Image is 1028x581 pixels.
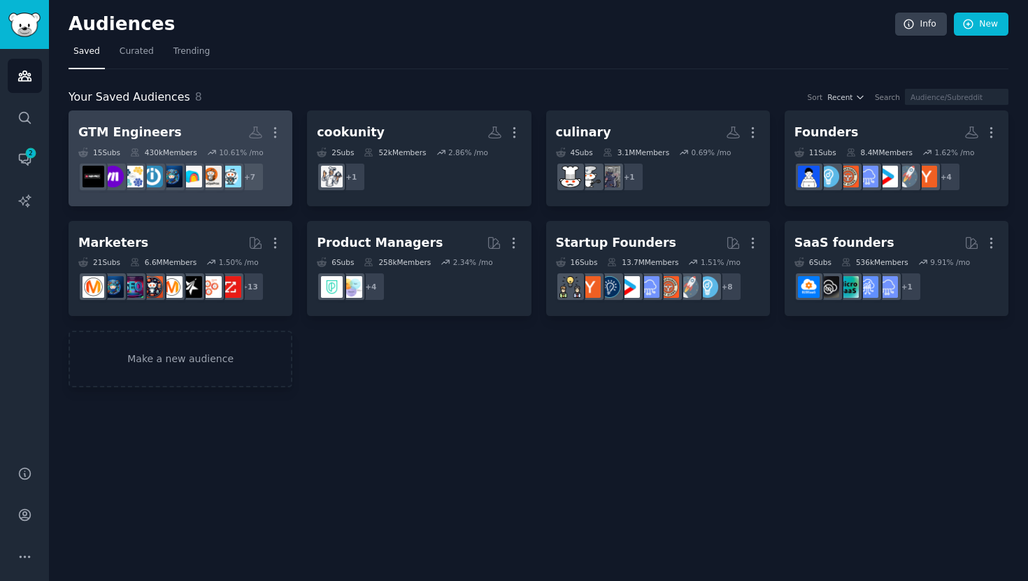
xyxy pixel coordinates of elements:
img: ZoomInfo [220,276,241,298]
div: Search [875,92,900,102]
h2: Audiences [69,13,895,36]
img: digital_marketing [102,276,124,298]
img: startups [896,166,918,187]
img: SalesOps [220,166,241,187]
img: B2BSaaS [798,276,820,298]
img: SaaS [857,166,878,187]
img: SaaS [876,276,898,298]
div: culinary [556,124,611,141]
a: Marketers21Subs6.6MMembers1.50% /mo+13ZoomInfoGrowthHackingSaaSMarketingmarketingsocialmediaSEOdi... [69,221,292,317]
img: ProductMgmt [321,276,343,298]
div: 15 Sub s [78,148,120,157]
div: Startup Founders [556,234,676,252]
img: TheFounders [798,166,820,187]
div: 2 Sub s [317,148,354,157]
img: GummySearch logo [8,13,41,37]
a: SaaS founders6Subs536kMembers9.91% /mo+1SaaSSaaSSalesmicrosaasNoCodeSaaSB2BSaaS [785,221,1008,317]
div: Founders [794,124,859,141]
div: Marketers [78,234,148,252]
div: + 13 [235,272,264,301]
a: Product Managers6Subs258kMembers2.34% /mo+4ProductManagementProductMgmt [307,221,531,317]
div: + 8 [713,272,742,301]
div: 11 Sub s [794,148,836,157]
div: 6 Sub s [794,257,831,267]
button: Recent [827,92,865,102]
a: Make a new audience [69,331,292,387]
img: revopspros [200,166,222,187]
img: SaaSSales [857,276,878,298]
img: NoCodeSaaS [818,276,839,298]
a: culinary4Subs3.1MMembers0.69% /mo+1KitchenConfidentialAskCulinaryChefit [546,110,770,206]
div: 258k Members [364,257,431,267]
div: + 4 [931,162,961,192]
span: 2 [24,148,37,158]
div: 1.62 % /mo [935,148,975,157]
span: Saved [73,45,100,58]
span: Trending [173,45,210,58]
a: 2 [8,142,42,176]
div: 536k Members [841,257,908,267]
img: startup [876,166,898,187]
img: socialmedia [141,276,163,298]
div: 430k Members [130,148,197,157]
img: ProductManagement [341,276,362,298]
img: Entrepreneur [818,166,839,187]
img: KitchenConfidential [599,166,620,187]
div: 2.34 % /mo [453,257,493,267]
div: SaaS founders [794,234,894,252]
div: 6 Sub s [317,257,354,267]
div: 0.69 % /mo [692,148,731,157]
a: Saved [69,41,105,69]
div: + 1 [615,162,644,192]
img: Integromat [141,166,163,187]
div: 6.6M Members [130,257,197,267]
img: SaaSMarketing [180,276,202,298]
div: + 1 [336,162,366,192]
div: 16 Sub s [556,257,598,267]
img: startup [618,276,640,298]
img: maketemplates [102,166,124,187]
div: Sort [808,92,823,102]
img: ReadyMeals [321,166,343,187]
img: marketing [161,276,183,298]
img: EntrepreneurRideAlong [837,166,859,187]
img: ycombinator [915,166,937,187]
img: n8nPro [83,166,104,187]
a: New [954,13,1008,36]
img: SalesOperations [122,166,143,187]
div: 3.1M Members [603,148,669,157]
div: cookunity [317,124,385,141]
span: Recent [827,92,852,102]
div: + 1 [892,272,922,301]
div: 13.7M Members [607,257,678,267]
div: GTM Engineers [78,124,182,141]
span: Your Saved Audiences [69,89,190,106]
img: microsaas [837,276,859,298]
div: 2.86 % /mo [448,148,488,157]
div: 1.50 % /mo [219,257,259,267]
div: 8.4M Members [846,148,913,157]
img: startups [677,276,699,298]
img: SEO [122,276,143,298]
img: digital_marketing [161,166,183,187]
div: 52k Members [364,148,426,157]
div: 1.51 % /mo [701,257,741,267]
a: Trending [169,41,215,69]
span: 8 [195,90,202,103]
div: + 7 [235,162,264,192]
a: GTM Engineers15Subs430kMembers10.61% /mo+7SalesOpsrevopsprosClayMakersdigital_marketingIntegromat... [69,110,292,206]
img: Entrepreneurship [599,276,620,298]
img: ClayMakers [180,166,202,187]
img: GrowthHacking [200,276,222,298]
div: 9.91 % /mo [930,257,970,267]
a: cookunity2Subs52kMembers2.86% /mo+1ReadyMeals [307,110,531,206]
img: ycombinator [579,276,601,298]
div: 10.61 % /mo [219,148,264,157]
img: SaaS [638,276,659,298]
img: AskCulinary [579,166,601,187]
div: 4 Sub s [556,148,593,157]
img: Entrepreneur [697,276,718,298]
a: Info [895,13,947,36]
img: EntrepreneurRideAlong [657,276,679,298]
span: Curated [120,45,154,58]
